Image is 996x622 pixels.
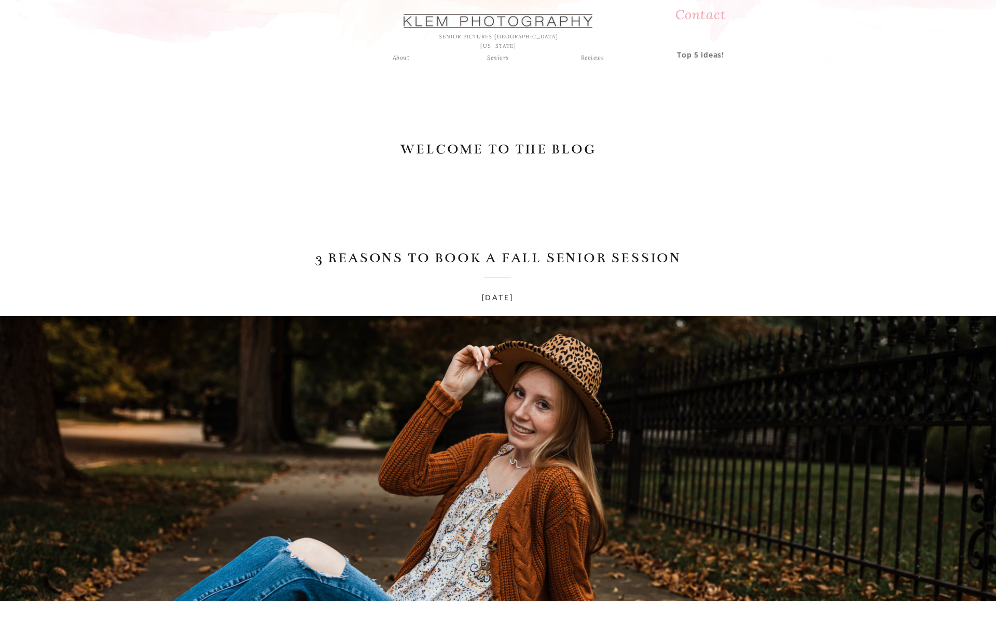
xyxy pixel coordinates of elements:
[399,140,597,161] a: WELCOME TO THE BLOG
[666,48,735,58] a: Top 5 ideas!
[420,291,575,308] h3: [DATE]
[568,53,617,62] a: Reviews
[265,249,731,267] h1: 3 Reasons To Book A Fall Senior Session
[479,53,517,62] a: Seniors
[388,53,414,62] a: About
[661,3,740,28] a: Contact
[431,32,566,42] h1: SENIOR PICTURES [GEOGRAPHIC_DATA] [US_STATE]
